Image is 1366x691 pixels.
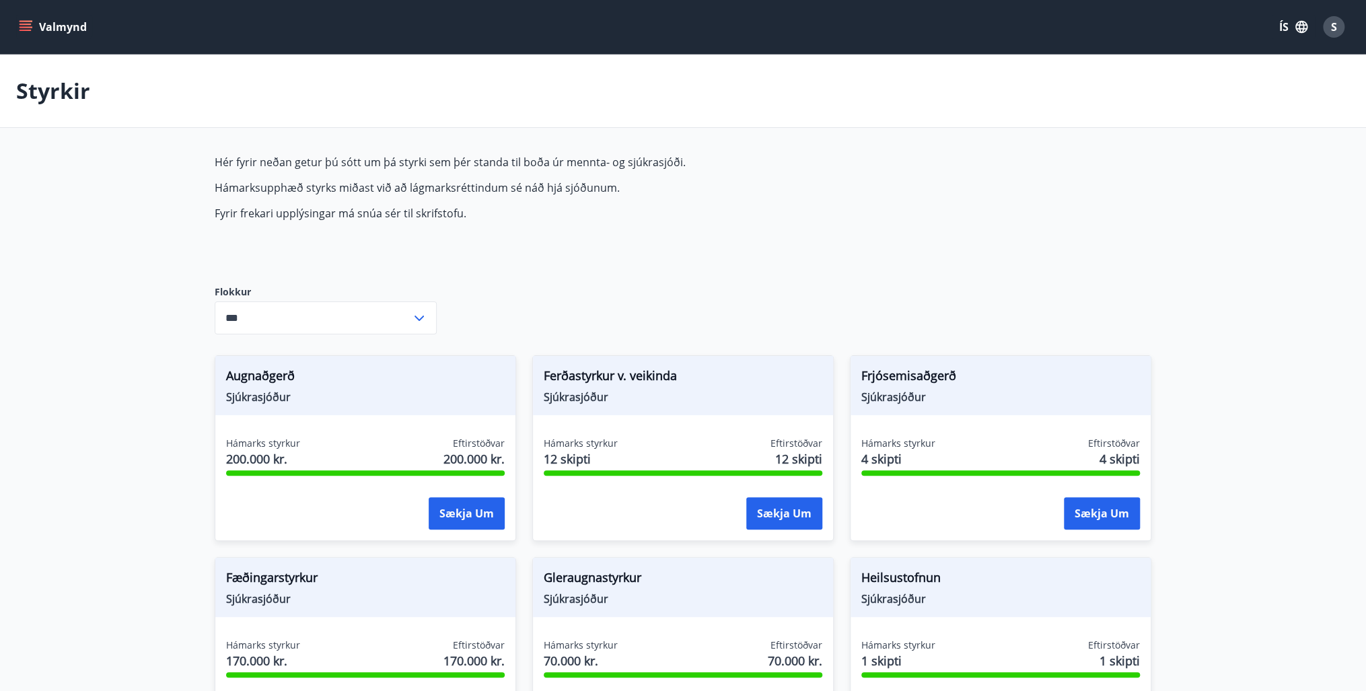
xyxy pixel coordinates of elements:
span: Augnaðgerð [226,367,505,390]
p: Hámarksupphæð styrks miðast við að lágmarksréttindum sé náð hjá sjóðunum. [215,180,850,195]
span: Sjúkrasjóður [544,591,822,606]
span: Ferðastyrkur v. veikinda [544,367,822,390]
span: Gleraugnastyrkur [544,569,822,591]
span: Eftirstöðvar [770,437,822,450]
button: ÍS [1272,15,1315,39]
p: Styrkir [16,76,90,106]
span: Eftirstöðvar [1088,639,1140,652]
span: 200.000 kr. [443,450,505,468]
span: Hámarks styrkur [226,437,300,450]
span: Eftirstöðvar [453,639,505,652]
span: 12 skipti [544,450,618,468]
span: 170.000 kr. [226,652,300,669]
span: Hámarks styrkur [226,639,300,652]
button: Sækja um [429,497,505,530]
span: Heilsustofnun [861,569,1140,591]
span: 4 skipti [861,450,935,468]
span: S [1331,20,1337,34]
p: Hér fyrir neðan getur þú sótt um þá styrki sem þér standa til boða úr mennta- og sjúkrasjóði. [215,155,850,170]
span: 4 skipti [1100,450,1140,468]
span: Eftirstöðvar [1088,437,1140,450]
span: 12 skipti [775,450,822,468]
span: 170.000 kr. [443,652,505,669]
span: Sjúkrasjóður [544,390,822,404]
p: Fyrir frekari upplýsingar má snúa sér til skrifstofu. [215,206,850,221]
label: Flokkur [215,285,437,299]
span: 1 skipti [861,652,935,669]
span: Sjúkrasjóður [861,591,1140,606]
span: Hámarks styrkur [861,639,935,652]
span: Eftirstöðvar [770,639,822,652]
span: 1 skipti [1100,652,1140,669]
button: Sækja um [746,497,822,530]
button: S [1318,11,1350,43]
span: 200.000 kr. [226,450,300,468]
span: 70.000 kr. [544,652,618,669]
button: Sækja um [1064,497,1140,530]
span: Hámarks styrkur [544,639,618,652]
span: 70.000 kr. [768,652,822,669]
span: Hámarks styrkur [544,437,618,450]
span: Fæðingarstyrkur [226,569,505,591]
span: Sjúkrasjóður [226,591,505,606]
span: Sjúkrasjóður [861,390,1140,404]
button: menu [16,15,92,39]
span: Frjósemisaðgerð [861,367,1140,390]
span: Hámarks styrkur [861,437,935,450]
span: Eftirstöðvar [453,437,505,450]
span: Sjúkrasjóður [226,390,505,404]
